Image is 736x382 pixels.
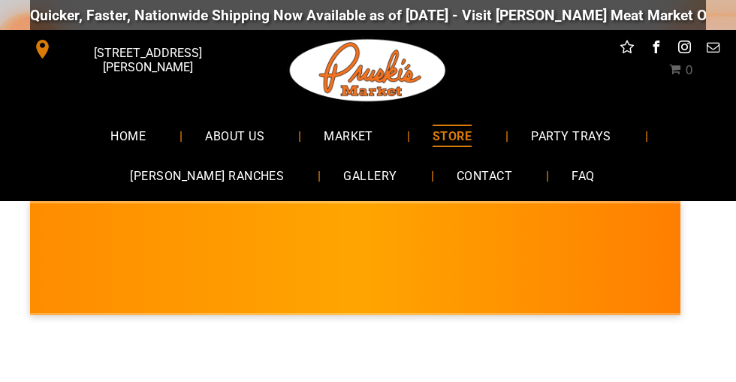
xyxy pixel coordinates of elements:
a: FAQ [549,156,617,196]
span: 0 [686,63,693,77]
a: [STREET_ADDRESS][PERSON_NAME] [23,38,243,61]
a: CONTACT [434,156,535,196]
a: HOME [88,116,168,155]
a: MARKET [301,116,396,155]
a: GALLERY [321,156,419,196]
img: Pruski-s+Market+HQ+Logo2-1920w.png [287,30,449,111]
a: instagram [675,38,695,61]
a: PARTY TRAYS [508,116,633,155]
a: [PERSON_NAME] RANCHES [107,156,306,196]
a: email [704,38,723,61]
span: [STREET_ADDRESS][PERSON_NAME] [56,38,240,82]
a: STORE [410,116,494,155]
a: facebook [647,38,666,61]
a: ABOUT US [182,116,287,155]
a: Social network [618,38,638,61]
